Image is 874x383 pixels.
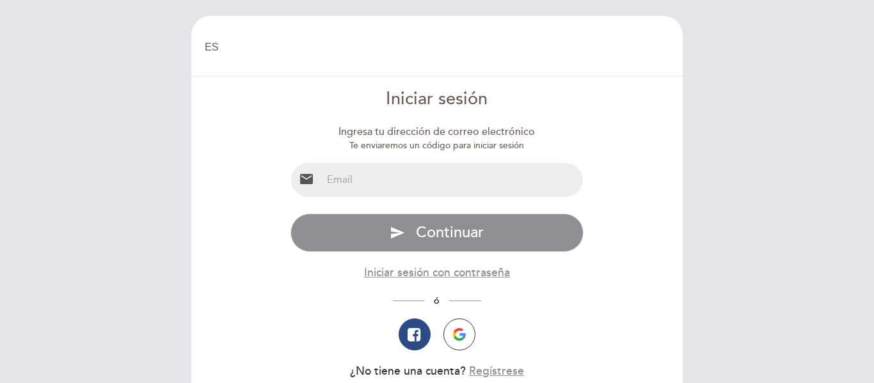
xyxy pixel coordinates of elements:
input: Email [322,163,584,197]
button: Regístrese [469,363,524,379]
button: Iniciar sesión con contraseña [364,265,510,281]
span: Continuar [416,223,484,242]
span: ¿No tiene una cuenta? [350,364,466,378]
div: Iniciar sesión [290,87,584,112]
div: Ingresa tu dirección de correo electrónico [290,125,584,139]
i: send [390,225,405,240]
i: email [299,171,314,187]
button: send Continuar [290,214,584,252]
img: icon-google.png [453,328,466,341]
div: Te enviaremos un código para iniciar sesión [290,139,584,152]
span: ó [424,295,449,306]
